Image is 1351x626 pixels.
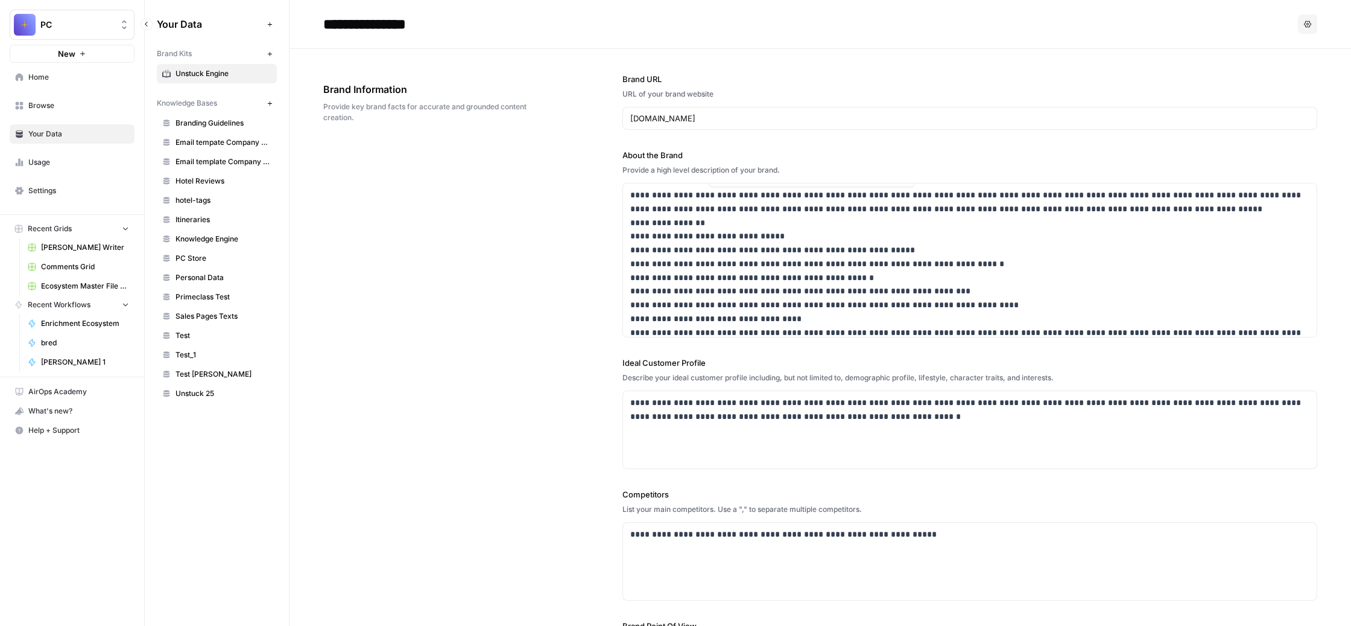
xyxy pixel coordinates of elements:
button: Workspace: PC [10,10,134,40]
span: Unstuck 25 [176,388,271,399]
span: Settings [28,185,129,196]
a: Unstuck 25 [157,384,277,403]
span: Hotel Reviews [176,176,271,187]
span: Itineraries [176,214,271,225]
a: Unstuck Engine [157,64,277,83]
span: Help + Support [28,425,129,436]
label: Competitors [622,488,1317,500]
div: Provide a high level description of your brand. [622,165,1317,176]
span: PC [40,19,113,31]
span: [PERSON_NAME] Writer [41,242,129,253]
span: Email template Company descriptions [176,156,271,167]
span: Usage [28,157,129,168]
span: bred [41,337,129,348]
span: Email tempate Company descriptions from Clay [176,137,271,148]
a: Itineraries [157,210,277,229]
div: List your main competitors. Use a "," to separate multiple competitors. [622,504,1317,515]
a: hotel-tags [157,191,277,210]
a: Browse [10,96,134,115]
span: Home [28,72,129,83]
span: Brand Kits [157,48,192,59]
a: Sales Pages Texts [157,307,277,326]
button: Help + Support [10,421,134,440]
span: Test [PERSON_NAME] [176,369,271,380]
span: Ecosystem Master File - SaaS.csv [41,281,129,292]
input: www.sundaysoccer.com [630,112,1309,124]
span: Knowledge Engine [176,234,271,244]
span: AirOps Academy [28,386,129,397]
a: Enrichment Ecosystem [22,314,134,333]
span: Recent Grids [28,223,72,234]
span: hotel-tags [176,195,271,206]
label: Ideal Customer Profile [622,357,1317,369]
a: Personal Data [157,268,277,287]
span: Your Data [157,17,262,31]
a: Hotel Reviews [157,171,277,191]
span: Personal Data [176,272,271,283]
label: Brand URL [622,73,1317,85]
a: Ecosystem Master File - SaaS.csv [22,276,134,296]
button: What's new? [10,401,134,421]
a: Test [157,326,277,345]
span: Recent Workflows [28,299,90,310]
span: Test [176,330,271,341]
span: Sales Pages Texts [176,311,271,322]
div: What's new? [10,402,134,420]
span: [PERSON_NAME] 1 [41,357,129,368]
span: Browse [28,100,129,111]
a: Knowledge Engine [157,229,277,249]
a: Comments Grid [22,257,134,276]
a: [PERSON_NAME] Writer [22,238,134,257]
a: Usage [10,153,134,172]
span: Test_1 [176,350,271,360]
a: Primeclass Test [157,287,277,307]
a: Test_1 [157,345,277,365]
span: Unstuck Engine [176,68,271,79]
a: Settings [10,181,134,200]
a: PC Store [157,249,277,268]
span: Provide key brand facts for accurate and grounded content creation. [323,101,555,123]
span: Branding Guidelines [176,118,271,129]
button: Recent Grids [10,220,134,238]
div: Describe your ideal customer profile including, but not limited to, demographic profile, lifestyl... [622,372,1317,383]
a: Email template Company descriptions [157,152,277,171]
span: Brand Information [323,82,555,97]
div: URL of your brand website [622,89,1317,100]
span: New [58,48,75,60]
span: Your Data [28,129,129,139]
button: New [10,45,134,63]
span: Enrichment Ecosystem [41,318,129,329]
button: Recent Workflows [10,296,134,314]
a: bred [22,333,134,353]
span: PC Store [176,253,271,264]
img: PC Logo [14,14,36,36]
a: AirOps Academy [10,382,134,401]
a: Home [10,68,134,87]
a: Email tempate Company descriptions from Clay [157,133,277,152]
span: Primeclass Test [176,292,271,302]
span: Knowledge Bases [157,98,217,109]
label: About the Brand [622,149,1317,161]
a: [PERSON_NAME] 1 [22,353,134,372]
a: Test [PERSON_NAME] [157,365,277,384]
span: Comments Grid [41,261,129,272]
a: Your Data [10,124,134,144]
a: Branding Guidelines [157,113,277,133]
